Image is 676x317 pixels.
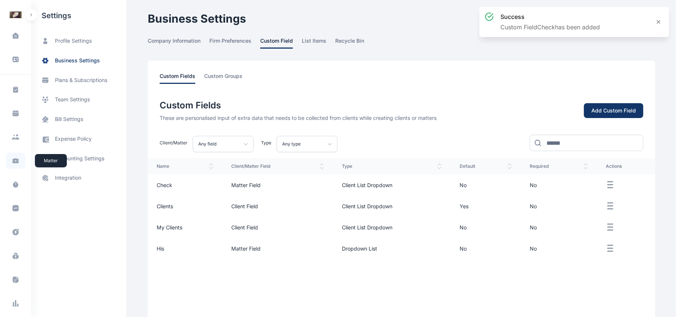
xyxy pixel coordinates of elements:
span: firm preferences [209,37,251,49]
span: No [530,203,537,209]
span: name [157,163,213,169]
span: Client Field [231,224,258,231]
button: Add Custom Field [584,103,643,118]
a: custom groups [204,72,251,84]
span: Check [157,182,172,188]
span: No [530,224,537,231]
span: Clients [157,203,173,209]
span: custom field [260,37,293,49]
span: No [530,182,537,188]
p: Any field [198,140,216,148]
a: business settings [31,51,126,71]
span: Client Field [231,203,258,209]
span: Yes [460,203,468,209]
span: No [460,224,467,231]
span: actions [606,163,646,169]
h2: Custom Fields [160,99,482,111]
span: type [342,163,442,169]
span: No [460,182,467,188]
span: accounting settings [55,155,104,162]
span: Matter Field [231,245,261,252]
a: plans & subscriptions [31,71,126,90]
p: Client/Matter [160,140,187,146]
span: plans & subscriptions [55,76,107,84]
p: These are personalised input of extra data that needs to be collected from clients while creating... [160,114,482,122]
a: bill settings [31,110,126,129]
a: profile settings [31,31,126,51]
a: custom fields [160,72,204,84]
span: custom fields [160,72,195,84]
div: Add Custom Field [591,107,636,114]
span: Matter Field [231,182,261,188]
a: company information [148,37,209,49]
span: recycle bin [335,37,364,49]
a: team settings [31,90,126,110]
a: expense policy [31,129,126,149]
span: Client List Dropdown [342,224,392,231]
h1: Business Settings [148,12,655,25]
span: required [530,163,588,169]
span: team settings [55,96,90,104]
span: company information [148,37,200,49]
span: profile settings [55,37,92,45]
a: custom field [260,37,302,49]
span: Client List Dropdown [342,203,392,209]
span: client/matter field [231,163,324,169]
h3: success [500,12,600,21]
p: Custom FieldCheckhas been added [500,23,600,32]
span: his [157,245,164,252]
span: My clients [157,224,182,231]
span: expense policy [55,135,92,143]
p: Any type [282,140,301,148]
p: Type [261,140,271,146]
span: integration [55,174,81,182]
span: bill settings [55,115,83,123]
a: firm preferences [209,37,260,49]
a: list items [302,37,335,49]
a: integration [31,168,126,188]
span: default [460,163,512,169]
span: Dropdown List [342,245,377,252]
span: No [530,245,537,252]
a: recycle bin [335,37,373,49]
a: accounting settings [31,149,126,168]
span: business settings [55,57,100,65]
span: list items [302,37,326,49]
span: No [460,245,467,252]
span: Client List Dropdown [342,182,392,188]
span: custom groups [204,72,242,84]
